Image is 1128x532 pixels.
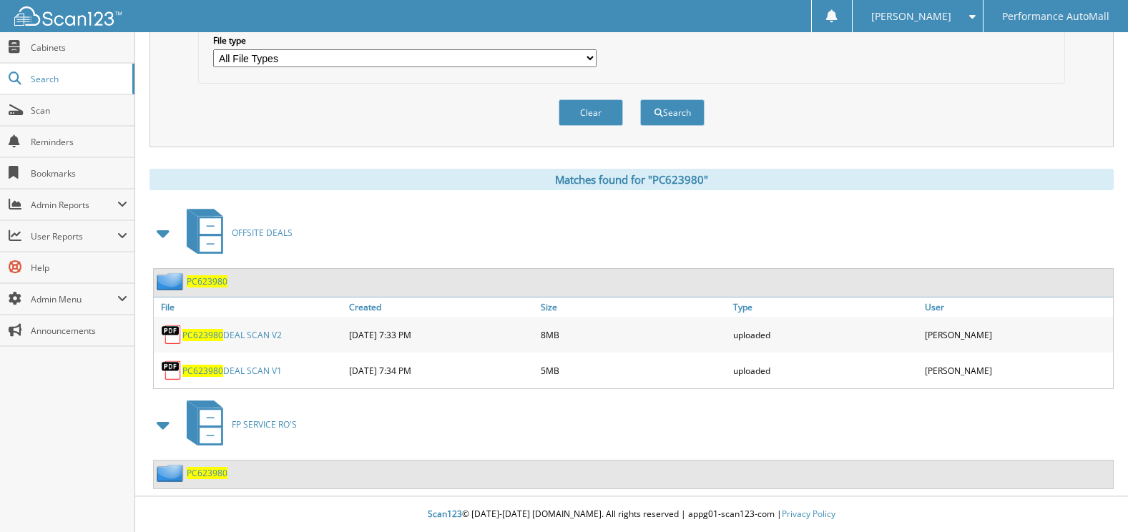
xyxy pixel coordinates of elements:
[345,320,537,349] div: [DATE] 7:33 PM
[182,329,223,341] span: PC623980
[182,329,282,341] a: PC623980DEAL SCAN V2
[345,297,537,317] a: Created
[921,297,1113,317] a: User
[31,41,127,54] span: Cabinets
[31,230,117,242] span: User Reports
[213,34,596,46] label: File type
[782,508,835,520] a: Privacy Policy
[31,104,127,117] span: Scan
[232,227,293,239] span: OFFSITE DEALS
[31,167,127,179] span: Bookmarks
[157,464,187,482] img: folder2.png
[187,467,227,479] a: PC623980
[31,136,127,148] span: Reminders
[31,293,117,305] span: Admin Menu
[232,418,297,430] span: FP SERVICE RO'S
[1056,463,1128,532] iframe: Chat Widget
[187,275,227,287] a: PC623980
[182,365,223,377] span: PC623980
[31,73,125,85] span: Search
[559,99,623,126] button: Clear
[154,297,345,317] a: File
[31,262,127,274] span: Help
[921,320,1113,349] div: [PERSON_NAME]
[1002,12,1109,21] span: Performance AutoMall
[537,297,729,317] a: Size
[871,12,951,21] span: [PERSON_NAME]
[157,272,187,290] img: folder2.png
[730,320,921,349] div: uploaded
[135,497,1128,532] div: © [DATE]-[DATE] [DOMAIN_NAME]. All rights reserved | appg01-scan123-com |
[640,99,705,126] button: Search
[730,297,921,317] a: Type
[537,320,729,349] div: 8MB
[161,360,182,381] img: PDF.png
[149,169,1114,190] div: Matches found for "PC623980"
[537,356,729,385] div: 5MB
[730,356,921,385] div: uploaded
[921,356,1113,385] div: [PERSON_NAME]
[345,356,537,385] div: [DATE] 7:34 PM
[178,205,293,261] a: OFFSITE DEALS
[178,396,297,453] a: FP SERVICE RO'S
[14,6,122,26] img: scan123-logo-white.svg
[31,199,117,211] span: Admin Reports
[31,325,127,337] span: Announcements
[428,508,462,520] span: Scan123
[161,324,182,345] img: PDF.png
[182,365,282,377] a: PC623980DEAL SCAN V1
